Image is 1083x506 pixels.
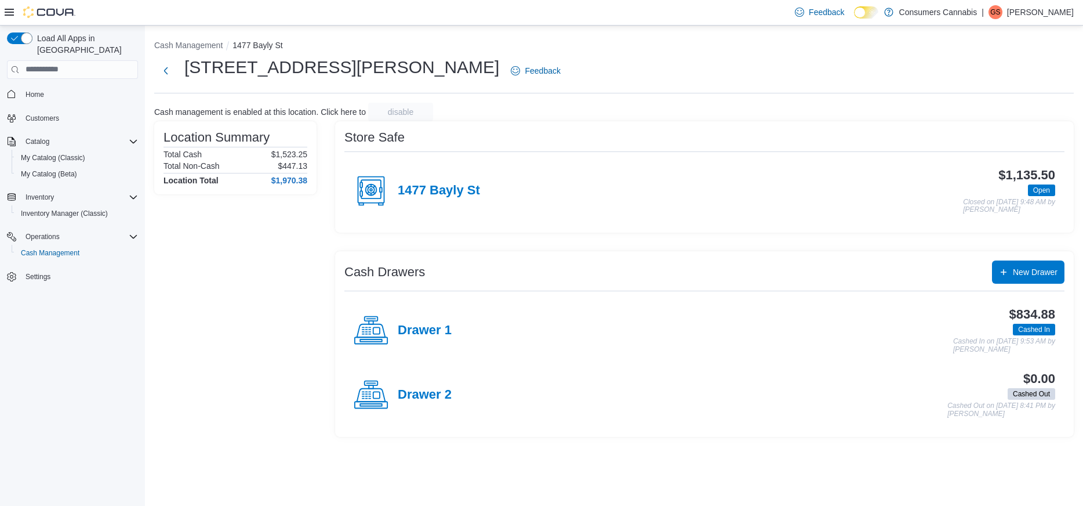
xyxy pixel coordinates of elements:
button: Next [154,59,177,82]
button: Operations [2,229,143,245]
span: disable [388,106,413,118]
span: Customers [26,114,59,123]
span: Inventory [21,190,138,204]
span: Load All Apps in [GEOGRAPHIC_DATA] [32,32,138,56]
a: Cash Management [16,246,84,260]
button: My Catalog (Beta) [12,166,143,182]
input: Dark Mode [854,6,878,19]
span: Feedback [525,65,560,77]
button: Inventory [2,189,143,205]
h4: $1,970.38 [271,176,307,185]
button: My Catalog (Classic) [12,150,143,166]
span: Home [21,87,138,102]
button: Customers [2,110,143,126]
button: Home [2,86,143,103]
a: Home [21,88,49,102]
h3: Store Safe [344,131,405,144]
button: Catalog [21,135,54,149]
span: Inventory Manager (Classic) [21,209,108,218]
button: Inventory [21,190,59,204]
a: Settings [21,270,55,284]
h4: 1477 Bayly St [398,183,480,198]
span: Cashed Out [1008,388,1055,400]
p: Cashed Out on [DATE] 8:41 PM by [PERSON_NAME] [947,402,1055,418]
p: Cashed In on [DATE] 9:53 AM by [PERSON_NAME] [953,338,1055,353]
h6: Total Non-Cash [163,161,220,171]
nav: An example of EuiBreadcrumbs [154,39,1074,53]
button: Inventory Manager (Classic) [12,205,143,222]
span: Catalog [26,137,49,146]
button: Catalog [2,133,143,150]
h3: Location Summary [163,131,270,144]
h3: $0.00 [1023,372,1055,386]
button: disable [368,103,433,121]
span: My Catalog (Beta) [21,169,77,179]
span: Cash Management [21,248,79,258]
span: Home [26,90,44,99]
img: Cova [23,6,75,18]
span: Settings [26,272,50,281]
h1: [STREET_ADDRESS][PERSON_NAME] [184,56,499,79]
a: Feedback [506,59,565,82]
button: New Drawer [992,261,1064,284]
h3: Cash Drawers [344,265,425,279]
h6: Total Cash [163,150,202,159]
p: Cash management is enabled at this location. Click here to [154,107,366,117]
button: Cash Management [12,245,143,261]
p: $1,523.25 [271,150,307,159]
p: Consumers Cannabis [899,5,977,19]
button: Settings [2,268,143,285]
span: Inventory [26,193,54,202]
p: Closed on [DATE] 9:48 AM by [PERSON_NAME] [963,198,1055,214]
a: Customers [21,111,64,125]
a: Inventory Manager (Classic) [16,207,112,221]
span: Catalog [21,135,138,149]
button: Operations [21,230,64,244]
div: Giovanni Siciliano [988,5,1002,19]
span: Customers [21,111,138,125]
a: My Catalog (Classic) [16,151,90,165]
h3: $834.88 [1009,308,1055,321]
span: Feedback [809,6,844,18]
nav: Complex example [7,81,138,316]
span: Cashed In [1018,324,1050,335]
span: GS [990,5,1000,19]
span: Open [1028,185,1055,196]
h3: $1,135.50 [998,168,1055,182]
button: Cash Management [154,41,223,50]
span: Cash Management [16,246,138,260]
span: Operations [26,232,60,241]
p: $447.13 [278,161,307,171]
span: My Catalog (Beta) [16,167,138,181]
p: | [982,5,984,19]
span: My Catalog (Classic) [16,151,138,165]
span: Cashed Out [1013,389,1050,399]
span: New Drawer [1013,266,1057,278]
span: Open [1033,185,1050,196]
span: Inventory Manager (Classic) [16,207,138,221]
a: Feedback [790,1,849,24]
a: My Catalog (Beta) [16,167,82,181]
span: Cashed In [1013,324,1055,335]
button: 1477 Bayly St [232,41,282,50]
h4: Drawer 2 [398,388,452,403]
span: Operations [21,230,138,244]
span: Settings [21,269,138,284]
h4: Location Total [163,176,219,185]
span: My Catalog (Classic) [21,153,85,162]
p: [PERSON_NAME] [1007,5,1074,19]
h4: Drawer 1 [398,323,452,338]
